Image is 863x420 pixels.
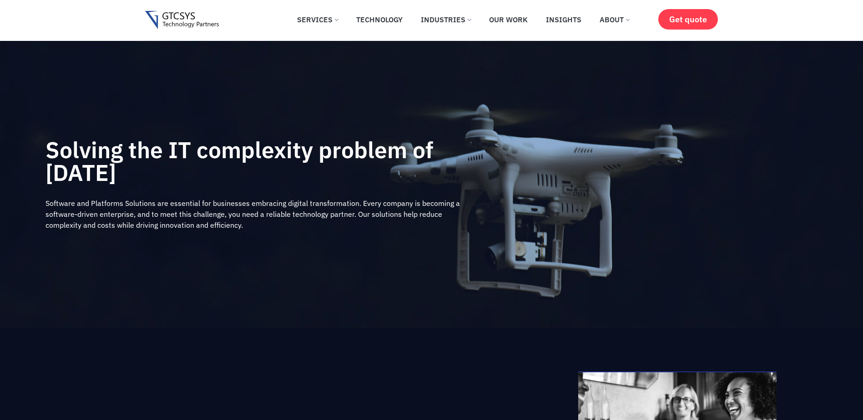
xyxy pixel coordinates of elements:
a: About [593,10,636,30]
div: Software and Platforms Solutions are essential for businesses embracing digital transformation. E... [45,198,463,230]
a: Industries [414,10,478,30]
a: Get quote [658,9,718,30]
span: Get quote [669,15,707,24]
h2: Solving the IT complexity problem of [DATE] [45,139,463,184]
a: Insights [539,10,588,30]
img: Gtcsys logo [145,11,219,30]
a: Services [290,10,345,30]
a: Our Work [482,10,535,30]
a: Technology [349,10,409,30]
